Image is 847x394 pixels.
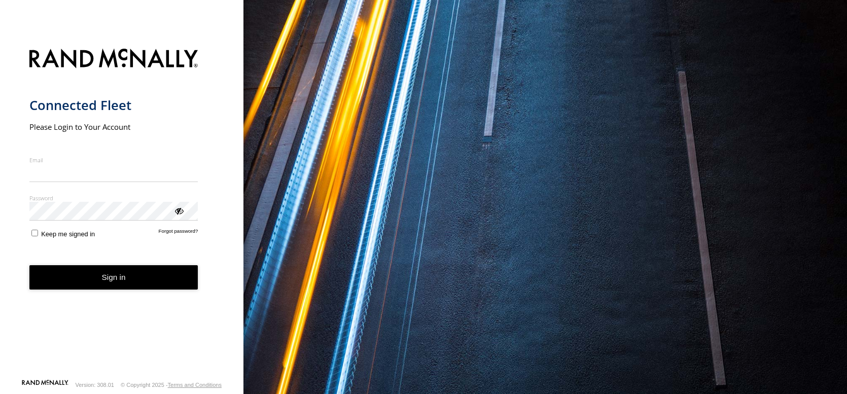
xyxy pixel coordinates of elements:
[29,47,198,73] img: Rand McNally
[29,43,215,379] form: main
[29,194,198,202] label: Password
[31,230,38,236] input: Keep me signed in
[168,382,222,388] a: Terms and Conditions
[121,382,222,388] div: © Copyright 2025 -
[76,382,114,388] div: Version: 308.01
[22,380,68,390] a: Visit our Website
[41,230,95,238] span: Keep me signed in
[29,265,198,290] button: Sign in
[173,205,184,216] div: ViewPassword
[29,122,198,132] h2: Please Login to Your Account
[29,97,198,114] h1: Connected Fleet
[29,156,198,164] label: Email
[159,228,198,238] a: Forgot password?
